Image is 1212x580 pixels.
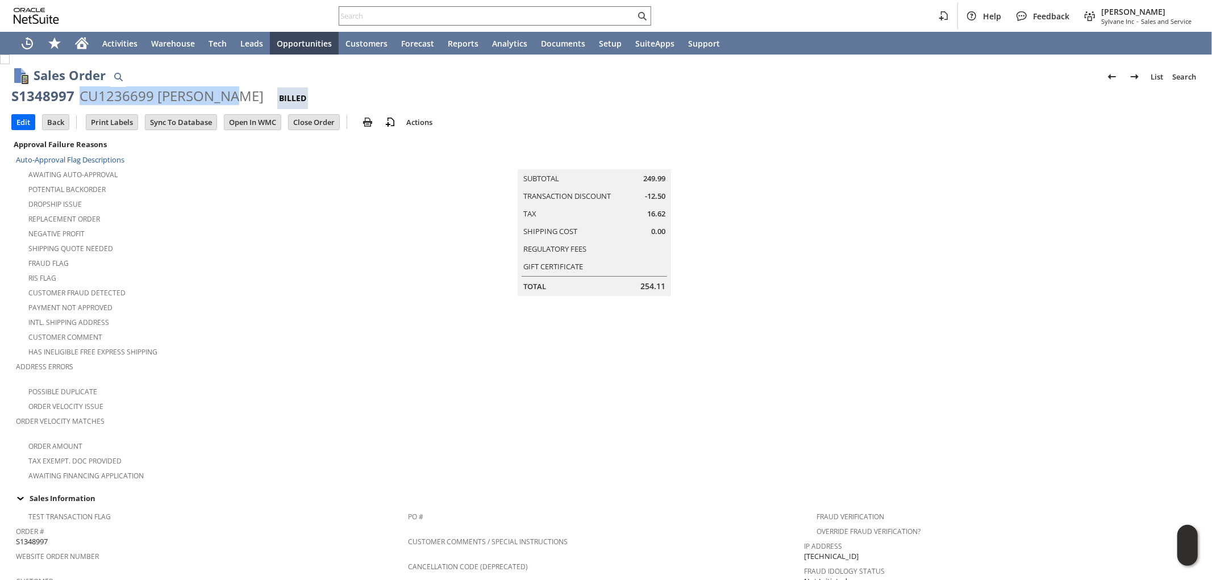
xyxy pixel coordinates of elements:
a: Gift Certificate [523,261,583,272]
span: Oracle Guided Learning Widget. To move around, please hold and drag [1177,546,1198,566]
input: Edit [12,115,35,130]
span: - [1136,17,1139,26]
span: Warehouse [151,38,195,49]
span: 249.99 [643,173,665,184]
td: Sales Information [11,491,1201,506]
span: Activities [102,38,138,49]
a: Customers [339,32,394,55]
img: Previous [1105,70,1119,84]
a: Warehouse [144,32,202,55]
a: Intl. Shipping Address [28,318,109,327]
a: Actions [402,117,437,127]
a: Tax [523,208,536,219]
a: Fraud Idology Status [804,566,885,576]
span: S1348997 [16,536,48,547]
a: Leads [234,32,270,55]
span: Support [688,38,720,49]
a: Order Velocity Matches [16,416,105,426]
a: Dropship Issue [28,199,82,209]
a: Potential Backorder [28,185,106,194]
span: Setup [599,38,622,49]
a: Cancellation Code (deprecated) [408,562,528,571]
input: Sync To Database [145,115,216,130]
a: Address Errors [16,362,73,372]
input: Back [43,115,69,130]
a: Forecast [394,32,441,55]
input: Print Labels [86,115,138,130]
svg: Shortcuts [48,36,61,50]
span: Customers [345,38,388,49]
a: RIS flag [28,273,56,283]
h1: Sales Order [34,66,106,85]
a: Transaction Discount [523,191,611,201]
a: Recent Records [14,32,41,55]
a: Website Order Number [16,552,99,561]
img: add-record.svg [384,115,397,129]
div: CU1236699 [PERSON_NAME] [80,87,264,105]
svg: Home [75,36,89,50]
span: SuiteApps [635,38,674,49]
a: Order # [16,527,44,536]
a: Order Velocity Issue [28,402,103,411]
a: Reports [441,32,485,55]
span: [TECHNICAL_ID] [804,551,859,562]
a: Replacement Order [28,214,100,224]
span: Help [983,11,1001,22]
a: IP Address [804,541,842,551]
span: Tech [209,38,227,49]
a: Documents [534,32,592,55]
a: Home [68,32,95,55]
svg: Search [635,9,649,23]
span: 254.11 [640,281,665,292]
a: Tech [202,32,234,55]
input: Close Order [289,115,339,130]
a: List [1146,68,1168,86]
a: Awaiting Financing Application [28,471,144,481]
span: Documents [541,38,585,49]
input: Search [339,9,635,23]
div: Shortcuts [41,32,68,55]
span: Feedback [1033,11,1069,22]
caption: Summary [518,151,671,169]
a: Test Transaction Flag [28,512,111,521]
a: Possible Duplicate [28,387,97,397]
div: S1348997 [11,87,74,105]
a: Payment not approved [28,303,113,312]
svg: Recent Records [20,36,34,50]
a: Regulatory Fees [523,244,586,254]
span: Reports [448,38,478,49]
a: SuiteApps [628,32,681,55]
a: Analytics [485,32,534,55]
a: Shipping Cost [523,226,577,236]
span: -12.50 [645,191,665,202]
span: Sales and Service [1141,17,1192,26]
a: Awaiting Auto-Approval [28,170,118,180]
a: Fraud Verification [817,512,884,521]
span: Leads [240,38,263,49]
a: Setup [592,32,628,55]
img: Quick Find [111,70,125,84]
img: print.svg [361,115,374,129]
span: [PERSON_NAME] [1101,6,1192,17]
div: Sales Information [11,491,1196,506]
a: Customer Comment [28,332,102,342]
a: Shipping Quote Needed [28,244,113,253]
a: Subtotal [523,173,559,183]
a: Fraud Flag [28,258,69,268]
a: PO # [408,512,423,521]
img: Next [1128,70,1142,84]
div: Billed [277,87,308,109]
a: Support [681,32,727,55]
a: Customer Fraud Detected [28,288,126,298]
a: Order Amount [28,441,82,451]
span: Opportunities [277,38,332,49]
svg: logo [14,8,59,24]
a: Auto-Approval Flag Descriptions [16,155,124,165]
a: Override Fraud Verification? [817,527,921,536]
a: Activities [95,32,144,55]
iframe: Click here to launch Oracle Guided Learning Help Panel [1177,525,1198,566]
input: Open In WMC [224,115,281,130]
a: Total [523,281,546,291]
a: Opportunities [270,32,339,55]
a: Search [1168,68,1201,86]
